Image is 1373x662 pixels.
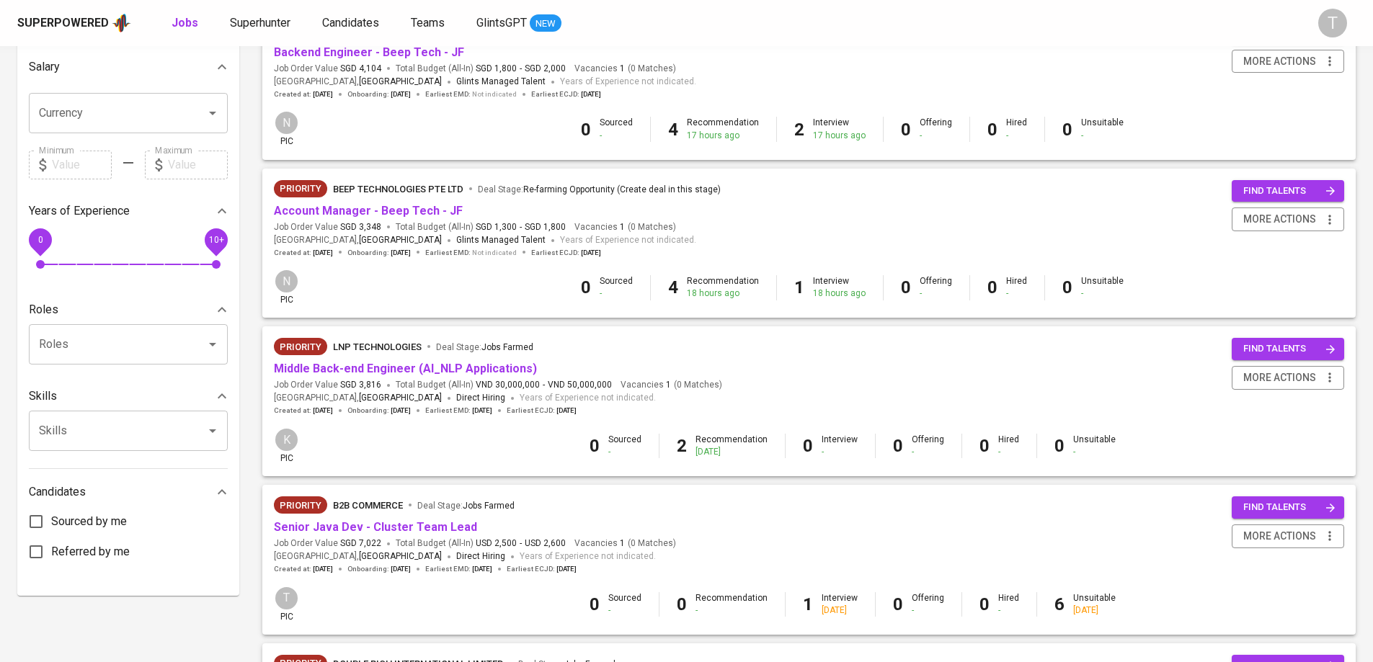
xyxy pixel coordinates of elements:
span: Total Budget (All-In) [396,63,566,75]
div: New Job received from Demand Team [274,496,327,514]
span: [GEOGRAPHIC_DATA] , [274,391,442,406]
span: Job Order Value [274,379,381,391]
a: GlintsGPT NEW [476,14,561,32]
span: Created at : [274,248,333,258]
span: more actions [1243,527,1316,545]
button: Open [203,334,223,354]
div: - [608,446,641,458]
span: [GEOGRAPHIC_DATA] , [274,233,442,248]
span: Onboarding : [347,89,411,99]
p: Candidates [29,483,86,501]
span: [GEOGRAPHIC_DATA] [359,550,442,564]
span: find talents [1243,183,1336,200]
span: [DATE] [313,248,333,258]
div: - [1073,446,1116,458]
span: Earliest ECJD : [531,248,601,258]
span: Job Order Value [274,63,381,75]
span: [DATE] [556,564,577,574]
span: Job Order Value [274,221,381,233]
a: Middle Back-end Engineer (AI_NLP Applications) [274,362,537,375]
span: [DATE] [313,406,333,416]
span: Referred by me [51,543,130,560]
span: 1 [618,221,625,233]
b: 0 [581,277,591,298]
p: Salary [29,58,60,76]
div: Offering [920,117,952,141]
div: - [920,130,952,142]
div: Skills [29,382,228,411]
span: 0 [37,234,43,244]
span: Total Budget (All-In) [396,221,566,233]
b: 0 [893,594,903,614]
div: Recommendation [696,434,768,458]
span: Onboarding : [347,248,411,258]
span: [DATE] [391,564,411,574]
span: Sourced by me [51,513,127,530]
span: USD 2,600 [525,537,566,550]
span: SGD 4,104 [340,63,381,75]
p: Years of Experience [29,202,130,220]
span: [DATE] [472,406,492,416]
span: - [520,63,522,75]
span: Earliest ECJD : [507,406,577,416]
span: [DATE] [472,564,492,574]
div: - [1081,287,1124,300]
div: pic [274,427,299,465]
div: New Job received from Demand Team [274,338,327,355]
div: Offering [912,592,944,617]
b: 0 [803,436,813,456]
span: Direct Hiring [456,393,505,403]
div: Interview [813,117,866,141]
b: 0 [590,594,600,614]
span: SGD 1,800 [525,221,566,233]
span: [GEOGRAPHIC_DATA] [359,391,442,406]
div: Sourced [600,117,633,141]
div: - [998,604,1019,617]
span: SGD 3,816 [340,379,381,391]
div: Unsuitable [1073,434,1116,458]
span: B2B Commerce [333,500,403,511]
span: [DATE] [313,564,333,574]
div: - [998,446,1019,458]
div: K [274,427,299,452]
span: NEW [530,17,561,31]
span: Re-farming Opportunity (Create deal in this stage) [523,184,721,194]
b: 1 [803,594,813,614]
span: USD 2,500 [476,537,517,550]
div: Unsuitable [1073,592,1116,617]
b: 0 [901,277,911,298]
span: Years of Experience not indicated. [520,550,656,564]
span: Priority [274,182,327,196]
span: Direct Hiring [456,551,505,561]
a: Candidates [322,14,382,32]
button: more actions [1232,207,1344,231]
span: [GEOGRAPHIC_DATA] , [274,75,442,89]
span: - [520,537,522,550]
div: Years of Experience [29,197,228,225]
span: - [520,221,522,233]
span: Years of Experience not indicated. [520,391,656,406]
div: Sourced [608,434,641,458]
div: - [1081,130,1124,142]
a: Senior Java Dev - Cluster Team Lead [274,520,477,534]
span: Earliest ECJD : [531,89,601,99]
span: Earliest EMD : [425,248,517,258]
b: 0 [1054,436,1065,456]
span: SGD 2,000 [525,63,566,75]
span: 1 [618,63,625,75]
a: Account Manager - Beep Tech - JF [274,204,463,218]
div: Interview [813,275,866,300]
button: find talents [1232,496,1344,519]
div: Salary [29,53,228,81]
b: 4 [668,277,678,298]
span: more actions [1243,53,1316,71]
div: Sourced [608,592,641,617]
span: more actions [1243,369,1316,387]
div: Interview [822,434,858,458]
span: Earliest EMD : [425,406,492,416]
div: Unsuitable [1081,275,1124,300]
span: Created at : [274,564,333,574]
span: Candidates [322,16,379,30]
div: - [600,130,633,142]
span: Jobs Farmed [463,501,515,511]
